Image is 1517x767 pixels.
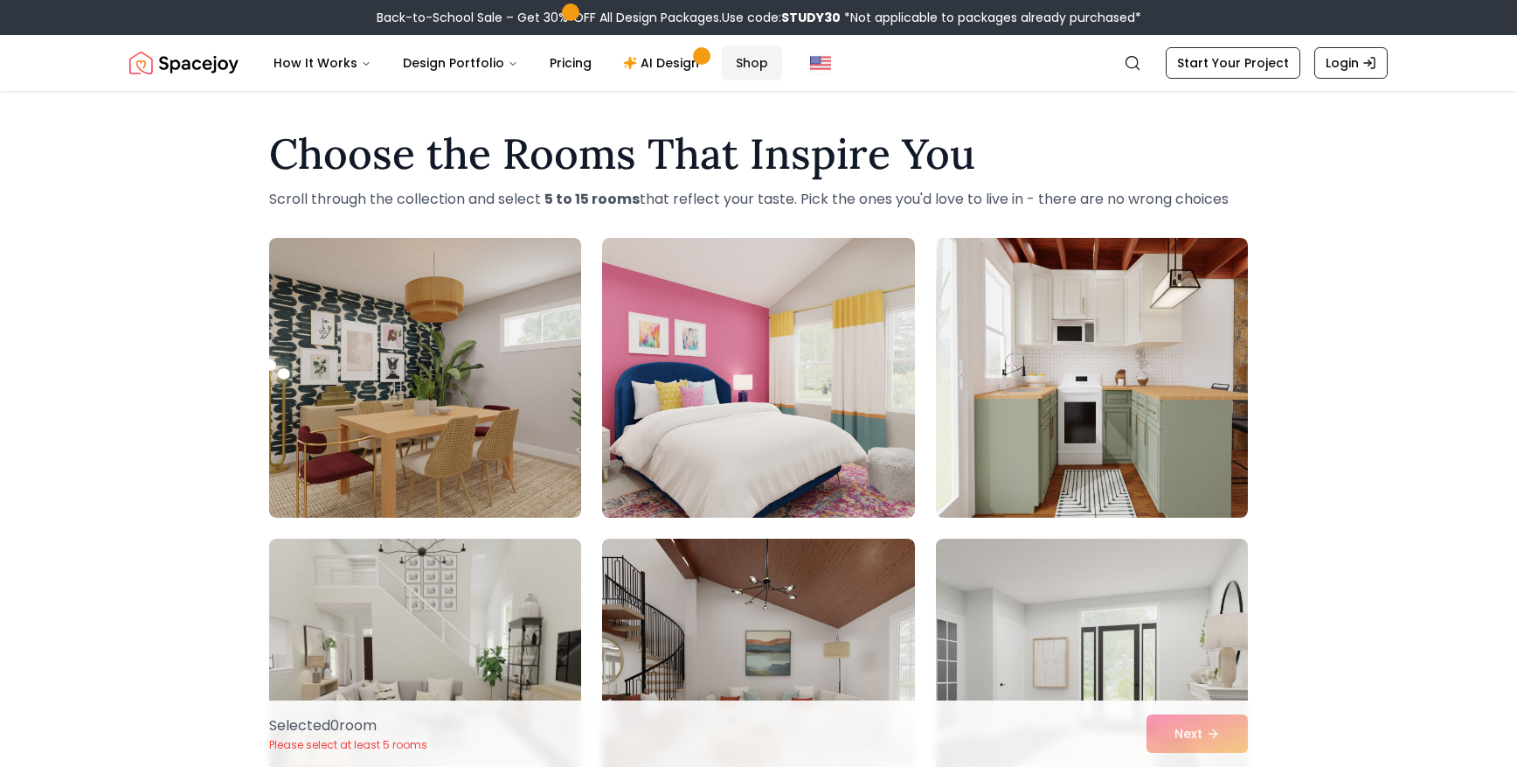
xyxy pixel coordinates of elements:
[260,45,385,80] button: How It Works
[269,715,427,736] p: Selected 0 room
[377,9,1141,26] div: Back-to-School Sale – Get 30% OFF All Design Packages.
[269,738,427,752] p: Please select at least 5 rooms
[269,238,581,518] img: Room room-1
[269,133,1248,175] h1: Choose the Rooms That Inspire You
[544,189,640,209] strong: 5 to 15 rooms
[722,45,782,80] a: Shop
[810,52,831,73] img: United States
[260,45,782,80] nav: Main
[1314,47,1388,79] a: Login
[129,35,1388,91] nav: Global
[129,45,239,80] a: Spacejoy
[1166,47,1300,79] a: Start Your Project
[609,45,718,80] a: AI Design
[722,9,841,26] span: Use code:
[129,45,239,80] img: Spacejoy Logo
[269,189,1248,210] p: Scroll through the collection and select that reflect your taste. Pick the ones you'd love to liv...
[841,9,1141,26] span: *Not applicable to packages already purchased*
[536,45,606,80] a: Pricing
[389,45,532,80] button: Design Portfolio
[602,238,914,518] img: Room room-2
[936,238,1248,518] img: Room room-3
[781,9,841,26] b: STUDY30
